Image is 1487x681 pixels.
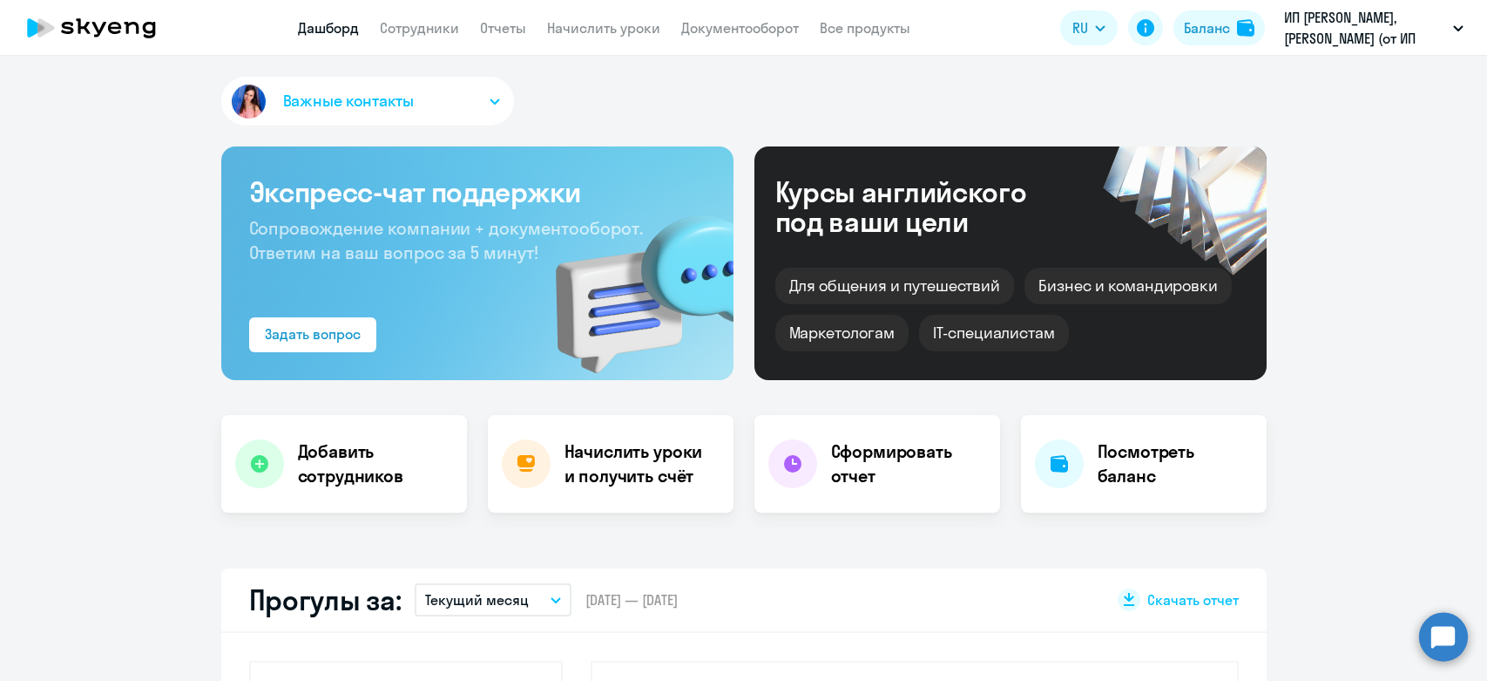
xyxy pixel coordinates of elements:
[249,317,376,352] button: Задать вопрос
[228,81,269,122] img: avatar
[480,19,526,37] a: Отчеты
[1237,19,1254,37] img: balance
[547,19,660,37] a: Начислить уроки
[831,439,986,488] h4: Сформировать отчет
[249,582,402,617] h2: Прогулы за:
[265,323,361,344] div: Задать вопрос
[919,315,1069,351] div: IT-специалистам
[820,19,910,37] a: Все продукты
[775,268,1015,304] div: Для общения и путешествий
[1024,268,1232,304] div: Бизнес и командировки
[681,19,799,37] a: Документооборот
[425,589,529,610] p: Текущий месяц
[1284,7,1446,49] p: ИП [PERSON_NAME], [PERSON_NAME] (от ИП Черных)
[249,217,643,263] span: Сопровождение компании + документооборот. Ответим на ваш вопрос за 5 минут!
[298,19,359,37] a: Дашборд
[1147,590,1239,609] span: Скачать отчет
[1184,17,1230,38] div: Баланс
[564,439,716,488] h4: Начислить уроки и получить счёт
[1275,7,1472,49] button: ИП [PERSON_NAME], [PERSON_NAME] (от ИП Черных)
[380,19,459,37] a: Сотрудники
[1098,439,1253,488] h4: Посмотреть баланс
[775,177,1073,236] div: Курсы английского под ваши цели
[1072,17,1088,38] span: RU
[531,184,733,380] img: bg-img
[298,439,453,488] h4: Добавить сотрудников
[1060,10,1118,45] button: RU
[775,315,909,351] div: Маркетологам
[283,90,414,112] span: Важные контакты
[249,174,706,209] h3: Экспресс-чат поддержки
[585,590,678,609] span: [DATE] — [DATE]
[1173,10,1265,45] button: Балансbalance
[415,583,571,616] button: Текущий месяц
[221,77,514,126] button: Важные контакты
